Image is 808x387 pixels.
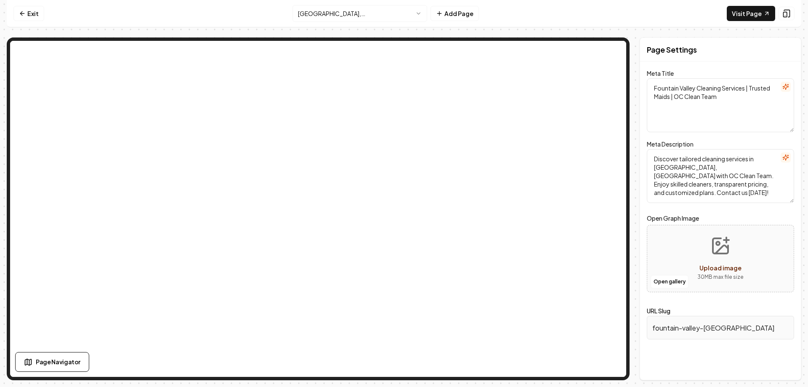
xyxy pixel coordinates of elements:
span: Page Navigator [36,358,80,366]
button: Add Page [431,6,479,21]
a: Exit [13,6,44,21]
label: Meta Title [647,69,674,77]
a: Visit Page [727,6,775,21]
p: 30 MB max file size [697,273,744,281]
button: Page Navigator [15,352,89,372]
label: Open Graph Image [647,213,794,223]
button: Open gallery [651,275,688,288]
span: Upload image [699,264,742,272]
label: Meta Description [647,140,694,148]
button: Upload image [691,229,750,288]
h2: Page Settings [647,44,697,56]
label: URL Slug [647,307,670,315]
